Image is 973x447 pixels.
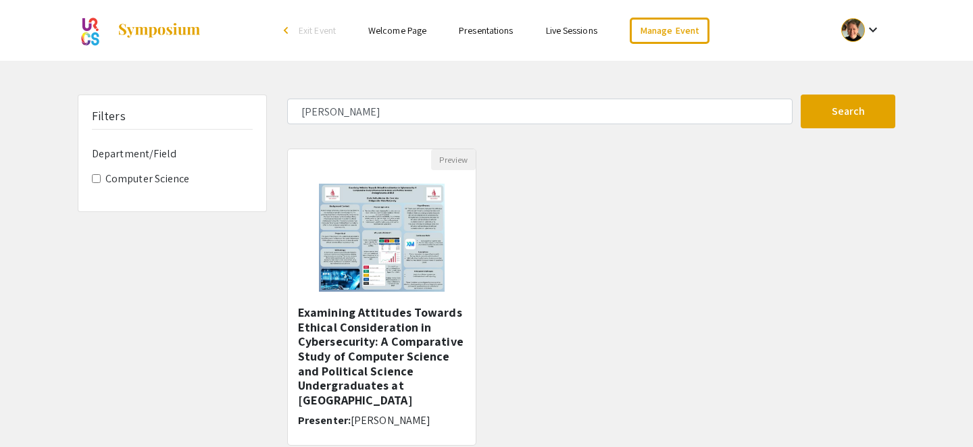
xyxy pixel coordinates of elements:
button: Preview [431,149,476,170]
div: Open Presentation <p><span style="background-color: transparent; color: rgb(0, 0, 0);">Examining ... [287,149,476,446]
a: Live Sessions [546,24,597,36]
label: Computer Science [105,171,190,187]
iframe: Chat [10,386,57,437]
a: Manage Event [630,18,709,44]
mat-icon: Expand account dropdown [865,22,881,38]
input: Search Keyword(s) Or Author(s) [287,99,793,124]
h6: Department/Field [92,147,253,160]
a: Presentations [459,24,513,36]
img: <p><span style="background-color: transparent; color: rgb(0, 0, 0);">Examining Attitudes Towards ... [305,170,459,305]
img: ATP Symposium 2025 [78,14,103,47]
button: Search [801,95,895,128]
a: ATP Symposium 2025 [78,14,201,47]
span: [PERSON_NAME] [351,413,430,427]
span: Exit Event [299,24,336,36]
div: arrow_back_ios [284,26,292,34]
h6: Presenter: [298,414,466,427]
a: Welcome Page [368,24,426,36]
h5: Filters [92,109,126,124]
img: Symposium by ForagerOne [117,22,201,38]
h5: Examining Attitudes Towards Ethical Consideration in Cybersecurity: A Comparative Study of Comput... [298,305,466,407]
button: Expand account dropdown [827,15,895,45]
